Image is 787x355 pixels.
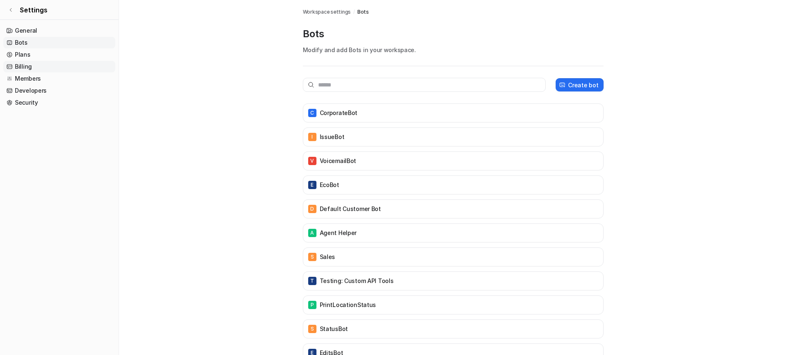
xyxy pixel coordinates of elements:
[320,325,348,333] p: StatusBot
[320,133,345,141] p: IssueBot
[320,229,357,237] p: Agent Helper
[303,8,351,16] a: Workspace settings
[3,85,115,96] a: Developers
[308,157,316,165] span: V
[308,325,316,333] span: S
[308,277,316,285] span: T
[357,8,369,16] a: Bots
[308,253,316,261] span: S
[3,25,115,36] a: General
[556,78,603,91] button: Create bot
[320,277,394,285] p: Testing: Custom API Tools
[3,37,115,48] a: Bots
[308,229,316,237] span: A
[320,181,339,189] p: EcoBot
[308,133,316,141] span: I
[3,73,115,84] a: Members
[559,82,566,88] img: create
[3,61,115,72] a: Billing
[303,46,604,54] p: Modify and add Bots in your workspace.
[320,157,357,165] p: VoicemailBot
[303,27,604,41] p: Bots
[320,301,376,309] p: PrintLocationStatus
[320,109,358,117] p: CorporateBot
[3,49,115,60] a: Plans
[320,253,335,261] p: Sales
[20,5,48,15] span: Settings
[353,8,355,16] span: /
[3,97,115,108] a: Security
[308,301,316,309] span: P
[568,81,598,89] p: Create bot
[308,109,316,117] span: C
[320,205,381,213] p: Default Customer Bot
[308,205,316,213] span: D
[308,181,316,189] span: E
